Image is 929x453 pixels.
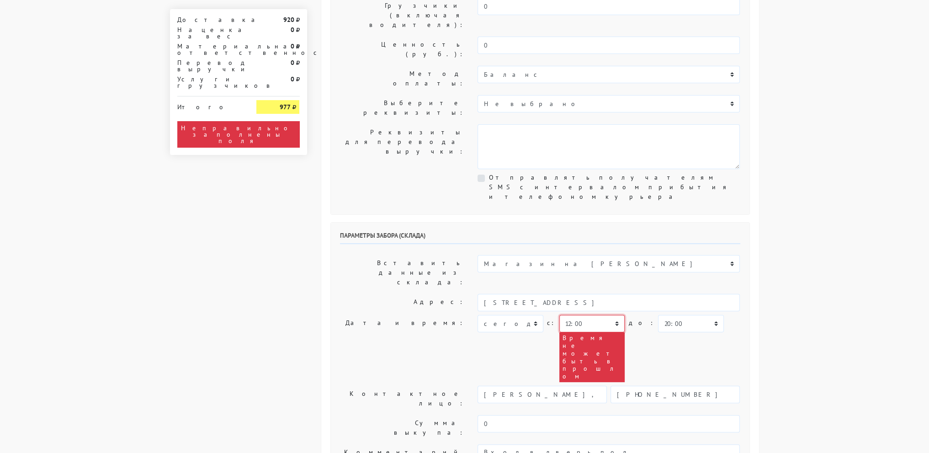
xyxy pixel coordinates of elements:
[290,59,294,67] strong: 0
[170,76,250,89] div: Услуги грузчиков
[170,43,250,56] div: Материальная ответственность
[333,315,471,382] label: Дата и время:
[333,124,471,169] label: Реквизиты для перевода выручки:
[290,26,294,34] strong: 0
[488,173,740,202] label: Отправлять получателям SMS с интервалом прибытия и телефоном курьера
[177,121,300,148] div: Неправильно заполнены поля
[547,315,556,331] label: c:
[170,16,250,23] div: Доставка
[283,16,294,24] strong: 920
[333,37,471,62] label: Ценность (руб.):
[610,386,740,403] input: Телефон
[333,95,471,121] label: Выберите реквизиты:
[333,294,471,311] label: Адрес:
[290,75,294,83] strong: 0
[333,66,471,91] label: Метод оплаты:
[333,415,471,441] label: Сумма выкупа:
[559,332,625,382] div: Время не может быть в прошлом
[340,232,740,244] h6: Параметры забора (склада)
[628,315,654,331] label: до:
[478,386,607,403] input: Имя
[279,103,290,111] strong: 977
[170,59,250,72] div: Перевод выручки
[177,100,243,110] div: Итого
[170,27,250,39] div: Наценка за вес
[333,255,471,290] label: Вставить данные из склада:
[333,386,471,411] label: Контактное лицо:
[290,42,294,50] strong: 0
